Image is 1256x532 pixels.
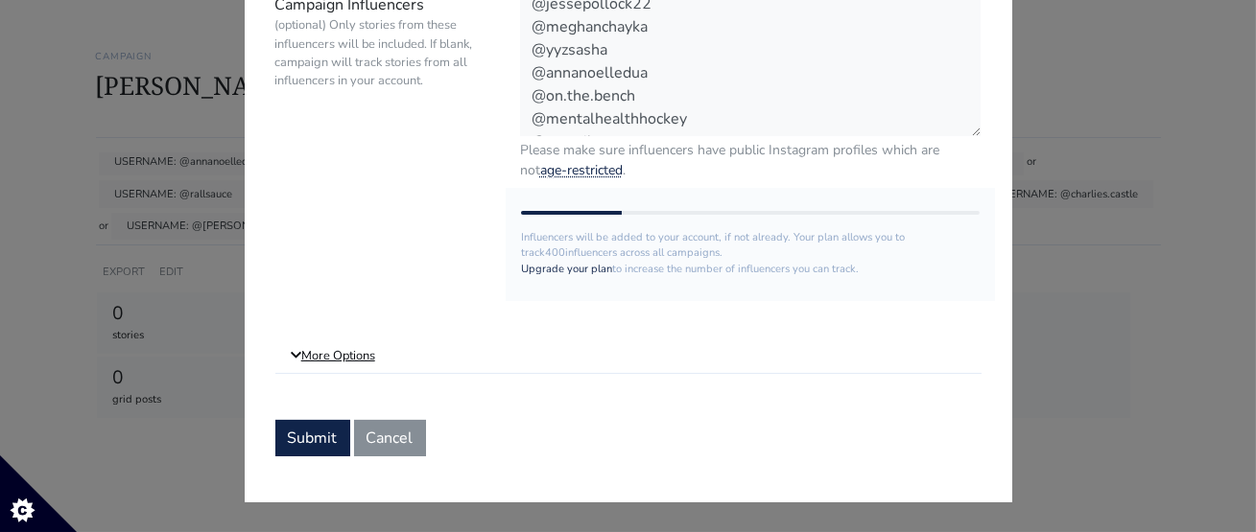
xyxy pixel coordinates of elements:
[354,420,426,456] button: Cancel
[275,420,350,456] button: Submit
[275,16,491,90] small: (optional) Only stories from these influencers will be included. If blank, campaign will track st...
[521,262,612,276] a: Upgrade your plan
[521,262,981,278] p: to increase the number of influencers you can track.
[506,188,996,301] div: Influencers will be added to your account, if not already. Your plan allows you to track influenc...
[520,140,982,180] small: Please make sure influencers have public Instagram profiles which are not .
[275,339,982,374] a: More Options
[540,161,623,179] a: age-restricted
